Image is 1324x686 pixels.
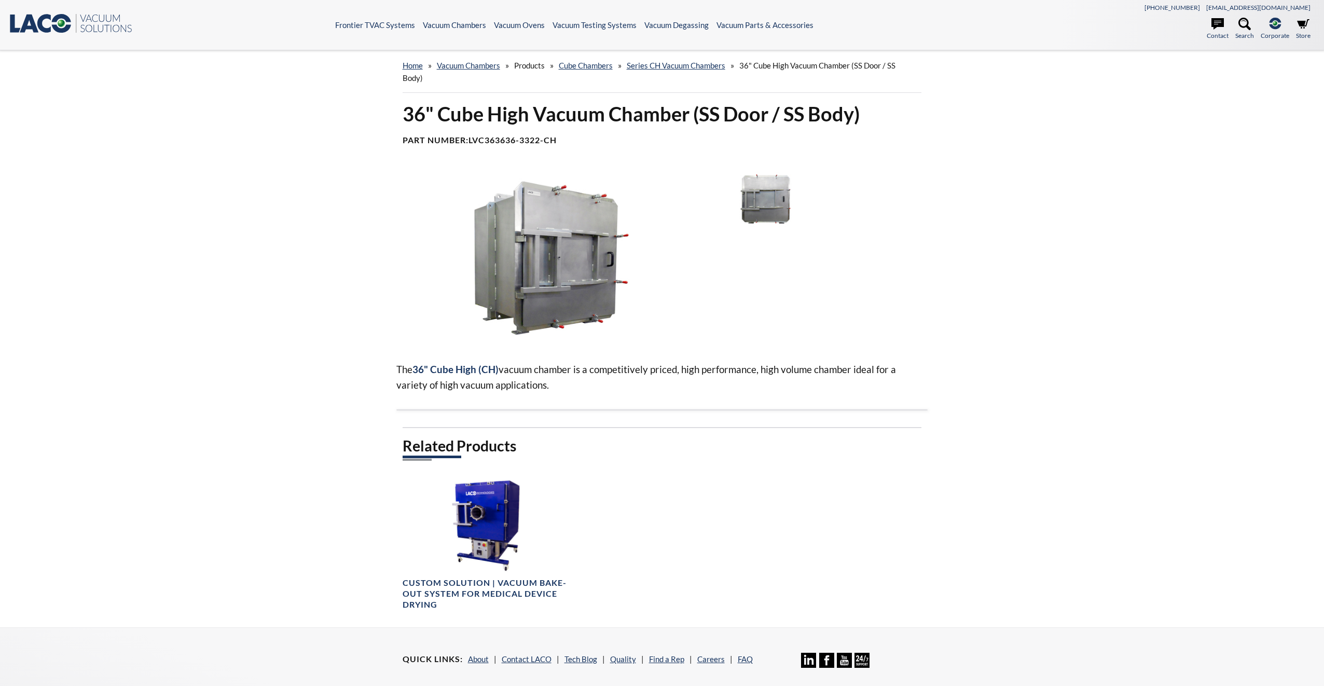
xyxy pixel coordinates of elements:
[403,61,423,70] a: home
[403,135,922,146] h4: Part Number:
[468,654,489,664] a: About
[403,654,463,665] h4: Quick Links
[1207,18,1229,40] a: Contact
[423,20,486,30] a: Vacuum Chambers
[335,20,415,30] a: Frontier TVAC Systems
[396,171,707,345] img: LVC363636-3322-CH Vacuum Chamber with Hinged Door, left side angle view
[649,654,684,664] a: Find a Rep
[403,101,922,127] h1: 36" Cube High Vacuum Chamber (SS Door / SS Body)
[1206,4,1311,11] a: [EMAIL_ADDRESS][DOMAIN_NAME]
[559,61,613,70] a: Cube Chambers
[716,20,813,30] a: Vacuum Parts & Accessories
[610,654,636,664] a: Quality
[403,578,570,610] h4: Custom Solution | Vacuum Bake-Out System for Medical Device Drying
[412,363,499,375] strong: 36" Cube High (CH)
[1144,4,1200,11] a: [PHONE_NUMBER]
[564,654,597,664] a: Tech Blog
[738,654,753,664] a: FAQ
[437,61,500,70] a: Vacuum Chambers
[468,135,557,145] b: LVC363636-3322-CH
[403,61,895,83] span: 36" Cube High Vacuum Chamber (SS Door / SS Body)
[403,436,922,456] h2: Related Products
[502,654,551,664] a: Contact LACO
[627,61,725,70] a: Series CH Vacuum Chambers
[514,61,545,70] span: Products
[697,654,725,664] a: Careers
[403,478,570,610] a: Vacuum Bake-out System imageCustom Solution | Vacuum Bake-Out System for Medical Device Drying
[403,51,922,93] div: » » » » »
[854,660,870,669] a: 24/7 Support
[854,653,870,668] img: 24/7 Support Icon
[644,20,709,30] a: Vacuum Degassing
[396,362,928,393] p: The vacuum chamber is a competitively priced, high performance, high volume chamber ideal for a v...
[1296,18,1311,40] a: Store
[494,20,545,30] a: Vacuum Ovens
[715,171,816,227] img: LVC363636-3322-CH Vacuum Chamber Aluminum Door, front view
[1261,31,1289,40] span: Corporate
[1235,18,1254,40] a: Search
[553,20,637,30] a: Vacuum Testing Systems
